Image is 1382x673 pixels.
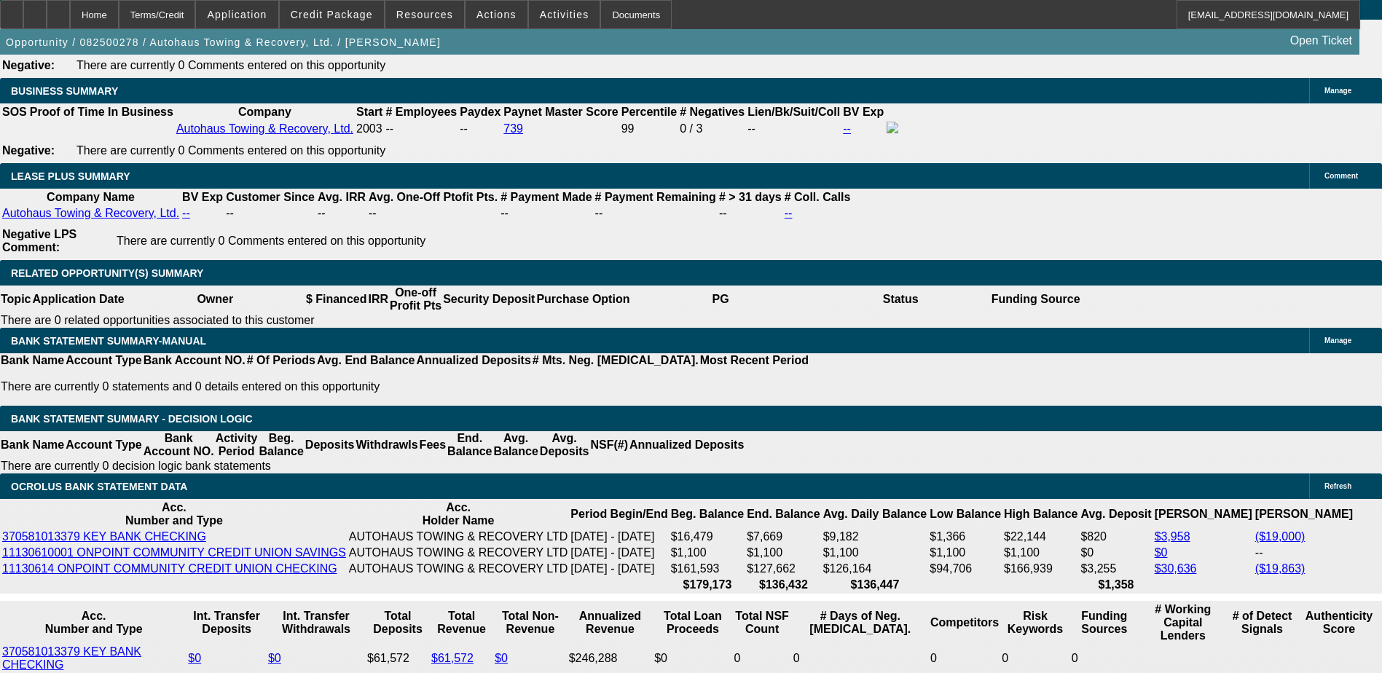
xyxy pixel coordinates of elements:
[2,59,55,71] b: Negative:
[2,546,346,559] a: 11130610001 ONPOINT COMMUNITY CREDIT UNION SAVINGS
[746,578,820,592] th: $136,432
[65,353,143,368] th: Account Type
[1,105,28,119] th: SOS
[1255,546,1354,560] td: --
[2,228,76,253] b: Negative LPS Comment:
[143,431,215,459] th: Bank Account NO.
[785,191,851,203] b: # Coll. Calls
[11,170,130,182] span: LEASE PLUS SUMMARY
[476,9,517,20] span: Actions
[568,602,653,643] th: Annualized Revenue
[535,286,630,313] th: Purchase Option
[1001,645,1069,672] td: 0
[2,144,55,157] b: Negative:
[385,122,393,135] span: --
[11,85,118,97] span: BUSINESS SUMMARY
[1255,562,1306,575] a: ($19,863)
[2,562,337,575] a: 11130614 ONPOINT COMMUNITY CREDIT UNION CHECKING
[246,353,316,368] th: # Of Periods
[2,207,179,219] a: Autohaus Towing & Recovery, Ltd.
[1255,500,1354,528] th: [PERSON_NAME]
[670,500,745,528] th: Beg. Balance
[670,562,745,576] td: $161,593
[718,206,782,221] td: --
[569,652,652,665] div: $246,288
[207,9,267,20] span: Application
[117,235,425,247] span: There are currently 0 Comments entered on this opportunity
[1071,645,1138,672] td: 0
[348,546,569,560] td: AUTOHAUS TOWING & RECOVERY LTD
[182,191,223,203] b: BV Exp
[318,191,366,203] b: Avg. IRR
[746,500,820,528] th: End. Balance
[182,207,190,219] a: --
[1297,602,1381,643] th: Authenticity Score
[822,500,928,528] th: Avg. Daily Balance
[1080,562,1152,576] td: $3,255
[1080,546,1152,560] td: $0
[1080,578,1152,592] th: $1,358
[419,431,447,459] th: Fees
[367,286,389,313] th: IRR
[348,530,569,544] td: AUTOHAUS TOWING & RECOVERY LTD
[653,602,731,643] th: Total Loan Proceeds
[594,206,717,221] td: --
[1071,602,1138,643] th: Funding Sources
[1003,562,1078,576] td: $166,939
[570,546,668,560] td: [DATE] - [DATE]
[187,602,266,643] th: Int. Transfer Deposits
[1080,530,1152,544] td: $820
[280,1,384,28] button: Credit Package
[1255,530,1306,543] a: ($19,000)
[570,530,668,544] td: [DATE] - [DATE]
[529,1,600,28] button: Activities
[495,652,508,664] a: $0
[532,353,699,368] th: # Mts. Neg. [MEDICAL_DATA].
[305,431,356,459] th: Deposits
[1155,546,1168,559] a: $0
[595,191,716,203] b: # Payment Remaining
[305,286,368,313] th: $ Financed
[1001,602,1069,643] th: Risk Keywords
[1,602,186,643] th: Acc. Number and Type
[29,105,174,119] th: Proof of Time In Business
[389,286,442,313] th: One-off Profit Pts
[215,431,259,459] th: Activity Period
[500,206,592,221] td: --
[746,562,820,576] td: $127,662
[793,645,928,672] td: 0
[385,106,457,118] b: # Employees
[680,106,745,118] b: # Negatives
[699,353,809,368] th: Most Recent Period
[811,286,991,313] th: Status
[431,602,492,643] th: Total Revenue
[1155,562,1197,575] a: $30,636
[238,106,291,118] b: Company
[746,530,820,544] td: $7,669
[65,431,143,459] th: Account Type
[226,191,315,203] b: Customer Since
[11,413,253,425] span: Bank Statement Summary - Decision Logic
[629,431,745,459] th: Annualized Deposits
[267,602,365,643] th: Int. Transfer Withdrawals
[11,267,203,279] span: RELATED OPPORTUNITY(S) SUMMARY
[991,286,1081,313] th: Funding Source
[431,652,474,664] a: $61,572
[1155,530,1190,543] a: $3,958
[785,207,793,219] a: --
[368,206,498,221] td: --
[1139,602,1227,643] th: # Working Capital Lenders
[630,286,810,313] th: PG
[929,500,1002,528] th: Low Balance
[747,121,841,137] td: --
[258,431,304,459] th: Beg. Balance
[188,652,201,664] a: $0
[929,530,1002,544] td: $1,366
[843,106,884,118] b: BV Exp
[539,431,590,459] th: Avg. Deposits
[442,286,535,313] th: Security Deposit
[268,652,281,664] a: $0
[670,578,745,592] th: $179,173
[670,530,745,544] td: $16,479
[1003,546,1078,560] td: $1,100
